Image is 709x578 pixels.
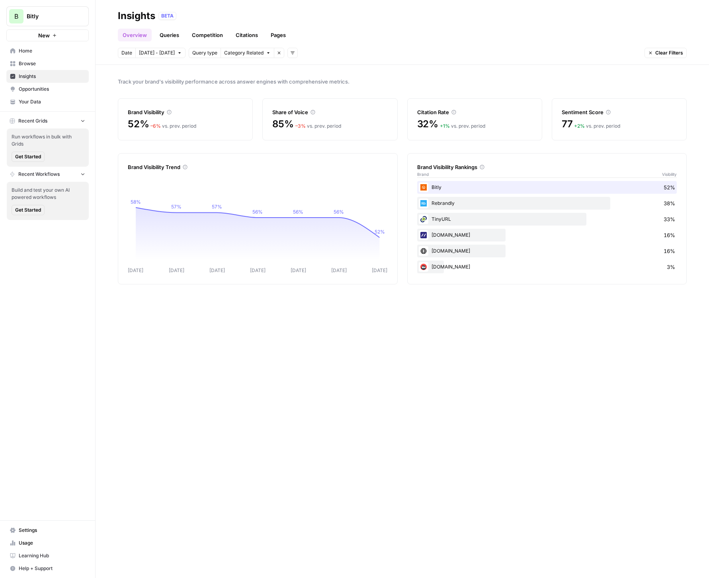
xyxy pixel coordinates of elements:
[224,49,264,56] span: Category Related
[15,206,41,214] span: Get Started
[150,123,196,130] div: vs. prev. period
[662,171,677,177] span: Visibility
[6,29,89,41] button: New
[419,262,428,272] img: d3o86dh9e5t52ugdlebkfaguyzqk
[417,245,677,257] div: [DOMAIN_NAME]
[295,123,341,130] div: vs. prev. period
[562,108,677,116] div: Sentiment Score
[121,49,132,56] span: Date
[19,86,85,93] span: Opportunities
[6,562,89,575] button: Help + Support
[664,231,675,239] span: 16%
[440,123,450,129] span: + 1 %
[12,205,45,215] button: Get Started
[209,267,225,273] tspan: [DATE]
[169,267,184,273] tspan: [DATE]
[417,181,677,194] div: Bitly
[128,118,149,130] span: 52%
[131,199,141,205] tspan: 58%
[6,57,89,70] a: Browse
[291,267,306,273] tspan: [DATE]
[6,45,89,57] a: Home
[417,118,438,130] span: 32%
[6,524,89,537] a: Settings
[574,123,620,130] div: vs. prev. period
[19,527,85,534] span: Settings
[221,48,274,58] button: Category Related
[15,153,41,160] span: Get Started
[295,123,306,129] span: – 3 %
[118,10,155,22] div: Insights
[645,48,687,58] button: Clear Filters
[6,549,89,562] a: Learning Hub
[562,118,573,130] span: 77
[19,98,85,105] span: Your Data
[6,83,89,95] a: Opportunities
[417,229,677,241] div: [DOMAIN_NAME]
[6,115,89,127] button: Recent Grids
[135,48,186,58] button: [DATE] - [DATE]
[440,123,485,130] div: vs. prev. period
[417,108,532,116] div: Citation Rate
[252,209,263,215] tspan: 56%
[664,215,675,223] span: 33%
[19,47,85,54] span: Home
[187,29,228,41] a: Competition
[6,70,89,83] a: Insights
[655,49,683,56] span: Clear Filters
[6,95,89,108] a: Your Data
[250,267,266,273] tspan: [DATE]
[419,199,428,208] img: 8kljmzsa1zhebam3dr30b6tzb1ve
[19,60,85,67] span: Browse
[272,108,387,116] div: Share of Voice
[171,204,182,210] tspan: 57%
[6,6,89,26] button: Workspace: Bitly
[667,263,675,271] span: 3%
[12,133,84,148] span: Run workflows in bulk with Grids
[266,29,291,41] a: Pages
[19,565,85,572] span: Help + Support
[139,49,175,56] span: [DATE] - [DATE]
[128,163,388,171] div: Brand Visibility Trend
[334,209,344,215] tspan: 56%
[417,213,677,226] div: TinyURL
[27,12,75,20] span: Bitly
[6,537,89,549] a: Usage
[417,171,429,177] span: Brand
[12,152,45,162] button: Get Started
[118,78,687,86] span: Track your brand's visibility performance across answer engines with comprehensive metrics.
[664,247,675,255] span: 16%
[19,73,85,80] span: Insights
[18,171,60,178] span: Recent Workflows
[372,267,387,273] tspan: [DATE]
[664,183,675,191] span: 52%
[375,229,385,235] tspan: 52%
[14,12,18,21] span: B
[664,199,675,207] span: 38%
[293,209,303,215] tspan: 56%
[231,29,263,41] a: Citations
[6,168,89,180] button: Recent Workflows
[419,230,428,240] img: 14ti496qrlhkiozz36mrb5n2z2ri
[417,163,677,171] div: Brand Visibility Rankings
[38,31,50,39] span: New
[419,183,428,192] img: x0q8eild9t3ek7vtyiijozvaum03
[19,539,85,547] span: Usage
[419,214,428,224] img: bhp28keqzubus46da8pm8vuil3pw
[574,123,585,129] span: + 2 %
[158,12,176,20] div: BETA
[18,117,47,125] span: Recent Grids
[128,267,143,273] tspan: [DATE]
[212,204,222,210] tspan: 57%
[12,187,84,201] span: Build and test your own AI powered workflows
[19,552,85,559] span: Learning Hub
[331,267,347,273] tspan: [DATE]
[192,49,217,56] span: Query type
[272,118,293,130] span: 85%
[128,108,243,116] div: Brand Visibility
[155,29,184,41] a: Queries
[118,29,152,41] a: Overview
[417,197,677,210] div: Rebrandly
[150,123,161,129] span: – 6 %
[417,261,677,273] div: [DOMAIN_NAME]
